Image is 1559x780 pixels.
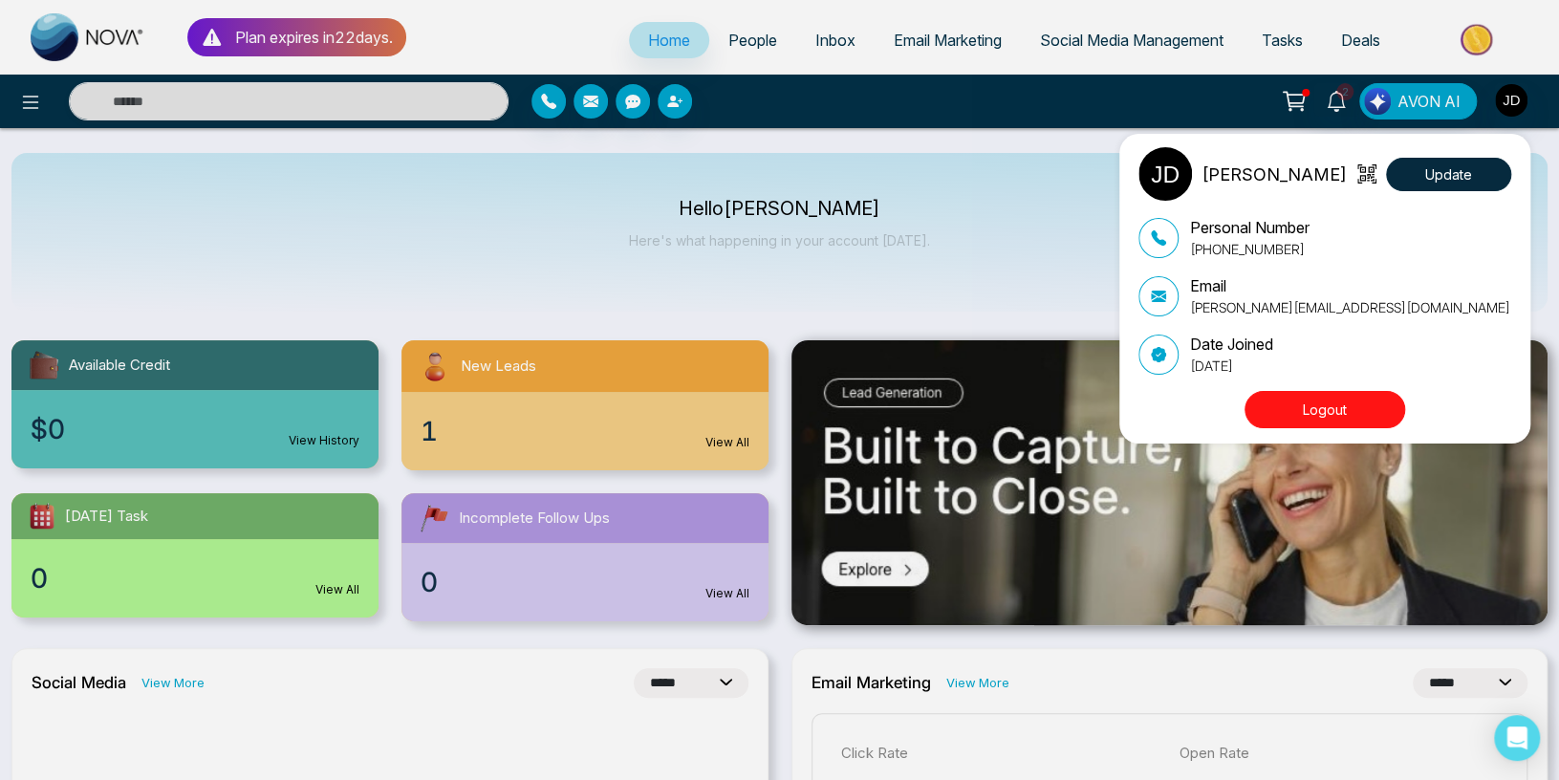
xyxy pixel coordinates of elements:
div: Open Intercom Messenger [1494,715,1540,761]
p: Personal Number [1190,216,1310,239]
p: Email [1190,274,1510,297]
button: Logout [1245,391,1405,428]
p: [PHONE_NUMBER] [1190,239,1310,259]
p: Date Joined [1190,333,1273,356]
p: [PERSON_NAME][EMAIL_ADDRESS][DOMAIN_NAME] [1190,297,1510,317]
button: Update [1386,158,1511,191]
p: [DATE] [1190,356,1273,376]
p: [PERSON_NAME] [1202,162,1347,187]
